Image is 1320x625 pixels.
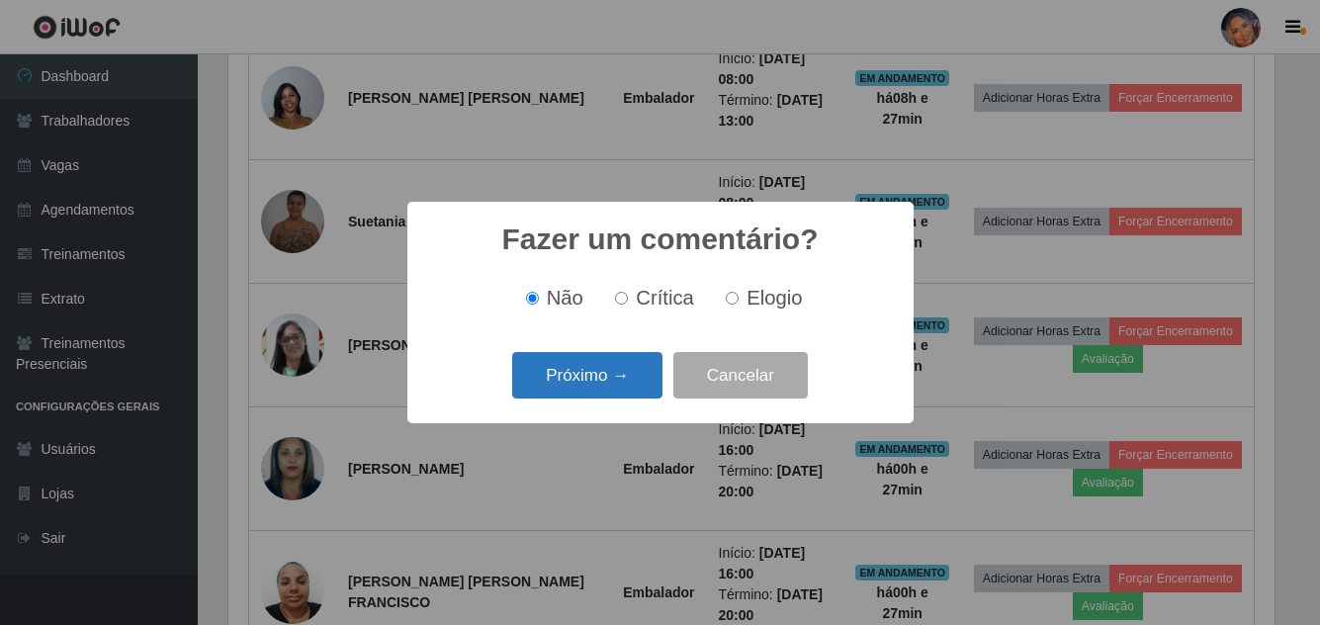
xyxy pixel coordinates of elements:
span: Crítica [636,287,694,309]
h2: Fazer um comentário? [501,222,818,257]
button: Próximo → [512,352,662,399]
span: Não [547,287,583,309]
button: Cancelar [673,352,808,399]
span: Elogio [747,287,802,309]
input: Crítica [615,292,628,305]
input: Não [526,292,539,305]
input: Elogio [726,292,739,305]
